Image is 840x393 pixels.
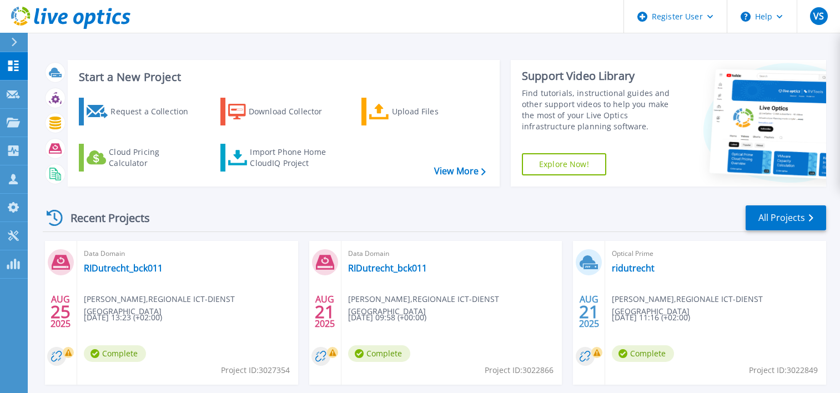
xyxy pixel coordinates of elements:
div: Find tutorials, instructional guides and other support videos to help you make the most of your L... [522,88,680,132]
div: Support Video Library [522,69,680,83]
span: Complete [612,345,674,362]
div: AUG 2025 [314,291,335,332]
div: Import Phone Home CloudIQ Project [250,147,336,169]
span: Project ID: 3022849 [749,364,818,376]
span: Complete [84,345,146,362]
span: Project ID: 3027354 [221,364,290,376]
a: RIDutrecht_bck011 [348,263,427,274]
span: Data Domain [84,248,291,260]
span: [PERSON_NAME] , REGIONALE ICT-DIENST [GEOGRAPHIC_DATA] [612,293,826,318]
span: 21 [315,307,335,316]
div: Download Collector [249,100,338,123]
div: Upload Files [392,100,481,123]
div: Cloud Pricing Calculator [109,147,198,169]
div: AUG 2025 [579,291,600,332]
span: [DATE] 09:58 (+00:00) [348,311,426,324]
span: [DATE] 13:23 (+02:00) [84,311,162,324]
span: Data Domain [348,248,556,260]
a: All Projects [746,205,826,230]
a: Download Collector [220,98,344,125]
span: Complete [348,345,410,362]
h3: Start a New Project [79,71,485,83]
div: AUG 2025 [50,291,71,332]
span: Optical Prime [612,248,819,260]
span: 25 [51,307,71,316]
div: Recent Projects [43,204,165,231]
span: [DATE] 11:16 (+02:00) [612,311,690,324]
a: Upload Files [361,98,485,125]
a: Explore Now! [522,153,606,175]
a: RIDutrecht_bck011 [84,263,163,274]
div: Request a Collection [110,100,199,123]
span: [PERSON_NAME] , REGIONALE ICT-DIENST [GEOGRAPHIC_DATA] [348,293,562,318]
a: Request a Collection [79,98,203,125]
span: 21 [579,307,599,316]
span: VS [813,12,824,21]
span: [PERSON_NAME] , REGIONALE ICT-DIENST [GEOGRAPHIC_DATA] [84,293,298,318]
a: ridutrecht [612,263,655,274]
a: Cloud Pricing Calculator [79,144,203,172]
span: Project ID: 3022866 [485,364,554,376]
a: View More [434,166,486,177]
